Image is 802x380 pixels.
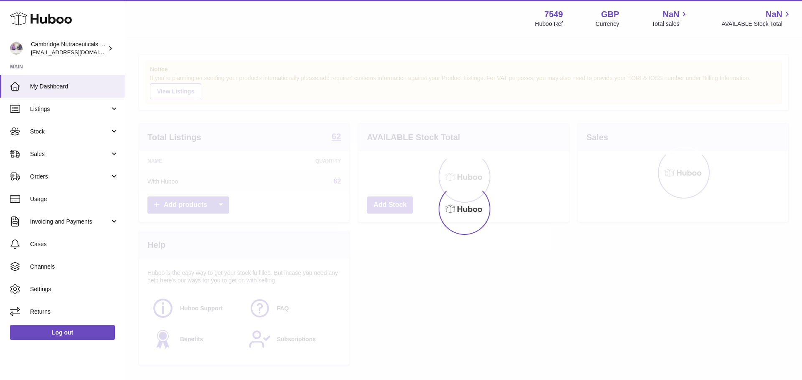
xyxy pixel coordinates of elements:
[30,308,119,316] span: Returns
[662,9,679,20] span: NaN
[601,9,619,20] strong: GBP
[30,173,110,181] span: Orders
[30,150,110,158] span: Sales
[30,83,119,91] span: My Dashboard
[10,42,23,55] img: internalAdmin-7549@internal.huboo.com
[30,105,110,113] span: Listings
[721,9,792,28] a: NaN AVAILABLE Stock Total
[30,195,119,203] span: Usage
[535,20,563,28] div: Huboo Ref
[31,40,106,56] div: Cambridge Nutraceuticals Ltd
[652,9,689,28] a: NaN Total sales
[31,49,123,55] span: [EMAIL_ADDRESS][DOMAIN_NAME]
[721,20,792,28] span: AVAILABLE Stock Total
[766,9,782,20] span: NaN
[30,240,119,248] span: Cases
[30,218,110,226] span: Invoicing and Payments
[652,20,689,28] span: Total sales
[596,20,619,28] div: Currency
[30,128,110,136] span: Stock
[10,325,115,340] a: Log out
[30,285,119,293] span: Settings
[544,9,563,20] strong: 7549
[30,263,119,271] span: Channels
